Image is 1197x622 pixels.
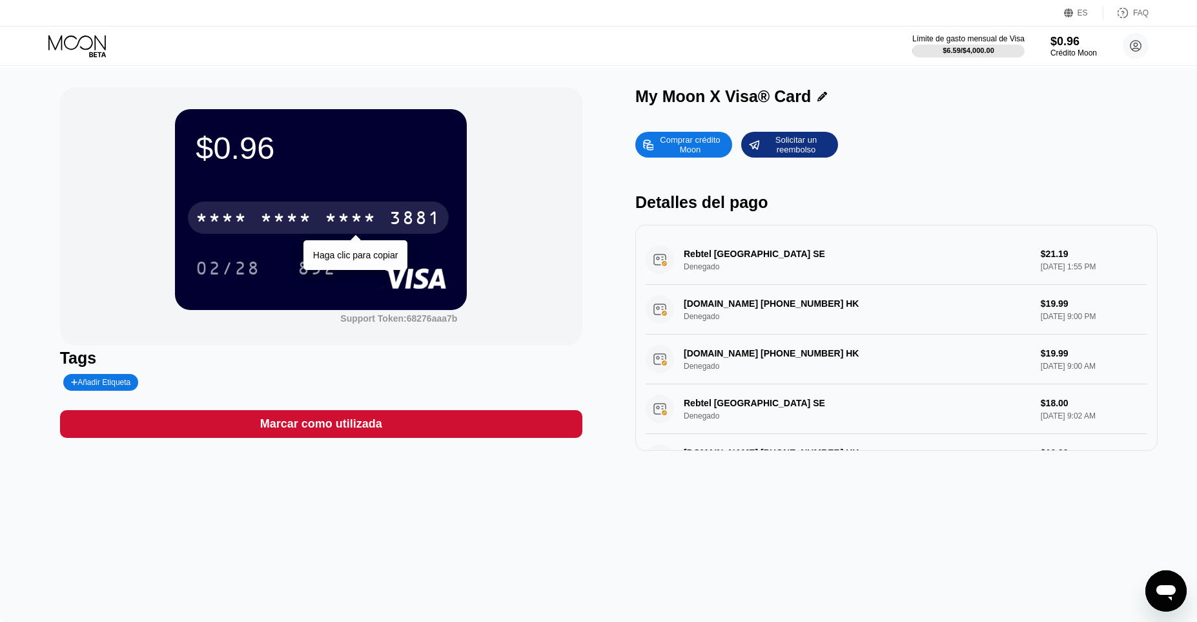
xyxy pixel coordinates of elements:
[1145,570,1187,612] iframe: Botón para iniciar la ventana de mensajería, conversación en curso
[1064,6,1103,19] div: ES
[298,260,336,280] div: 852
[635,193,1158,212] div: Detalles del pago
[313,250,398,260] div: Haga clic para copiar
[1050,35,1097,48] div: $0.96
[389,209,441,230] div: 3881
[196,260,260,280] div: 02/28
[1078,8,1088,17] div: ES
[1103,6,1149,19] div: FAQ
[1050,35,1097,57] div: $0.96Crédito Moon
[943,47,994,54] div: $6.59 / $4,000.00
[288,252,346,284] div: 852
[912,34,1025,43] div: Límite de gasto mensual de Visa
[1133,8,1149,17] div: FAQ
[635,87,811,106] div: My Moon X Visa® Card
[635,132,732,158] div: Comprar crédito Moon
[1050,48,1097,57] div: Crédito Moon
[186,252,270,284] div: 02/28
[340,313,457,324] div: Support Token: 68276aaa7b
[761,134,832,155] div: Solicitar un reembolso
[60,410,582,438] div: Marcar como utilizada
[741,132,838,158] div: Solicitar un reembolso
[71,378,131,387] div: Añadir Etiqueta
[63,374,139,391] div: Añadir Etiqueta
[60,349,582,368] div: Tags
[260,417,382,431] div: Marcar como utilizada
[340,313,457,324] div: Support Token:68276aaa7b
[655,134,726,155] div: Comprar crédito Moon
[912,34,1025,57] div: Límite de gasto mensual de Visa$6.59/$4,000.00
[196,130,446,166] div: $0.96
